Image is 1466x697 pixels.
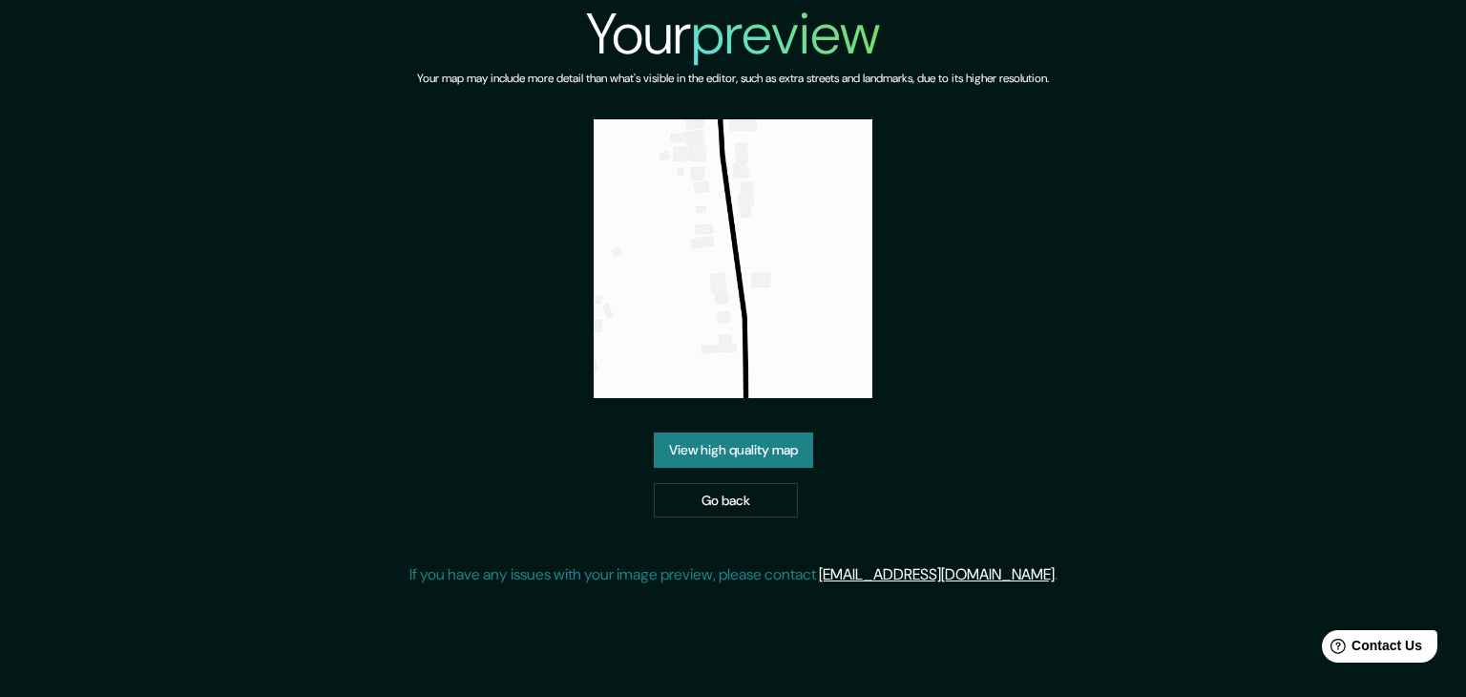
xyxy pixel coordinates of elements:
[1296,623,1445,676] iframe: Help widget launcher
[819,564,1055,584] a: [EMAIL_ADDRESS][DOMAIN_NAME]
[409,563,1058,586] p: If you have any issues with your image preview, please contact .
[654,483,798,518] a: Go back
[594,119,872,398] img: created-map-preview
[654,433,813,468] a: View high quality map
[417,69,1049,89] h6: Your map may include more detail than what's visible in the editor, such as extra streets and lan...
